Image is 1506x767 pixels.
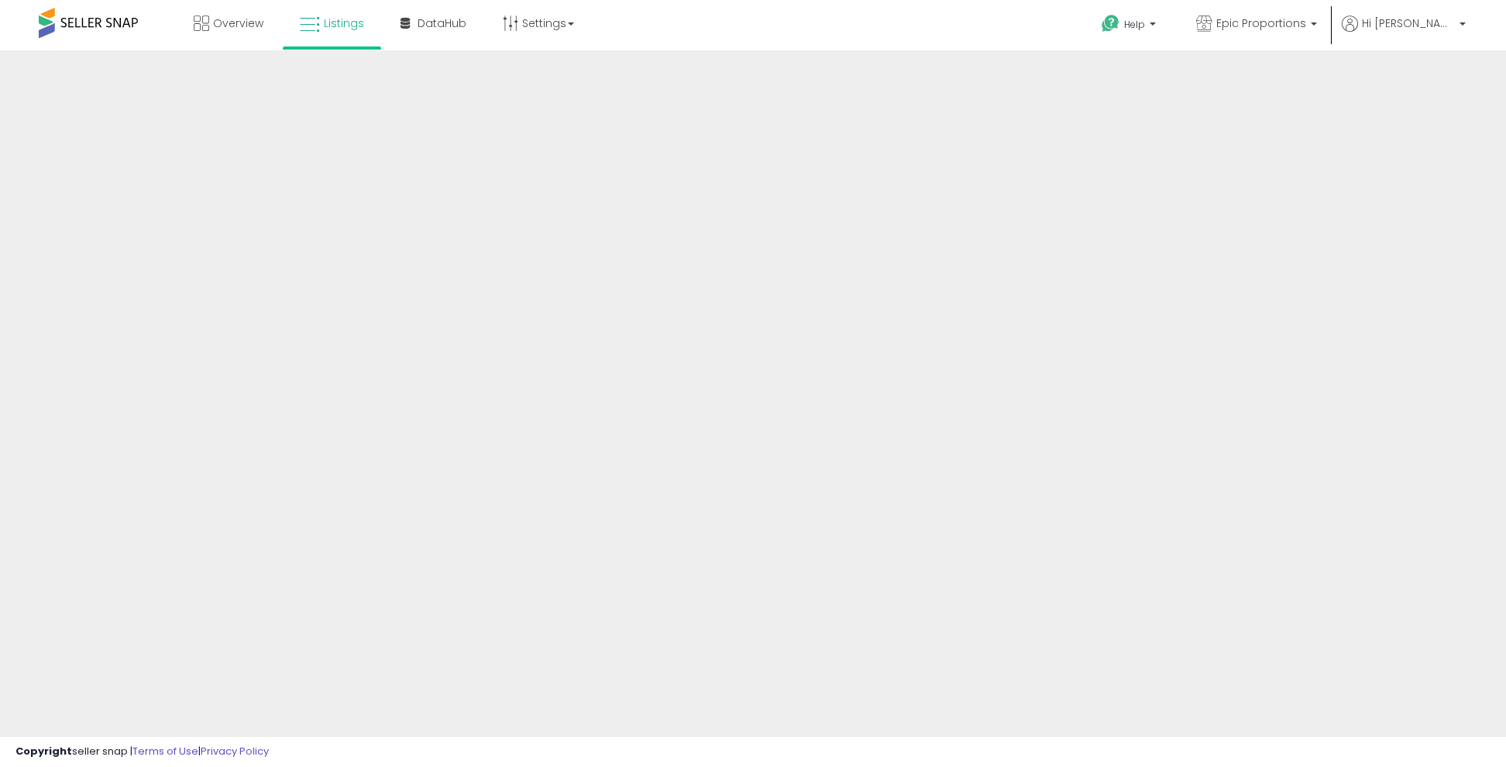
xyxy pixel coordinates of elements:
span: DataHub [418,15,466,31]
span: Overview [213,15,263,31]
span: Help [1124,18,1145,31]
span: Hi [PERSON_NAME] [1362,15,1455,31]
i: Get Help [1101,14,1120,33]
span: Listings [324,15,364,31]
a: Help [1089,2,1171,50]
a: Hi [PERSON_NAME] [1342,15,1466,50]
span: Epic Proportions [1216,15,1306,31]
